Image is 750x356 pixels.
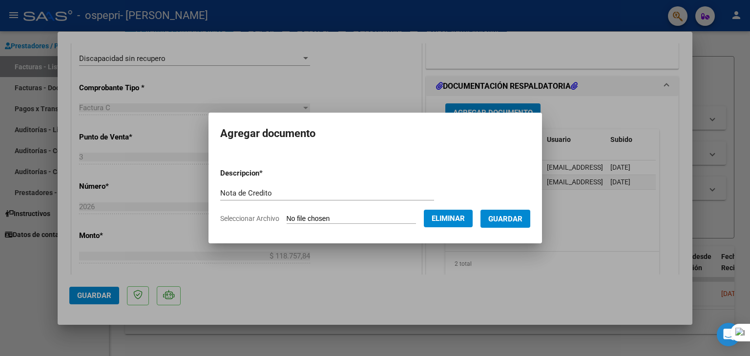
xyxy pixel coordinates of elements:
span: Guardar [488,215,522,223]
h2: Agregar documento [220,124,530,143]
button: Guardar [480,210,530,228]
button: Eliminar [424,210,473,227]
span: Seleccionar Archivo [220,215,279,222]
p: Descripcion [220,168,313,179]
span: Eliminar [432,214,465,223]
div: Open Intercom Messenger [717,323,740,346]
